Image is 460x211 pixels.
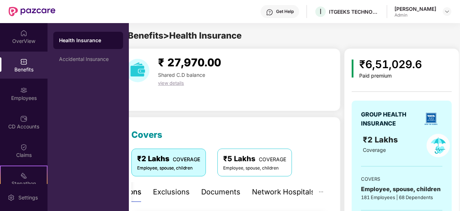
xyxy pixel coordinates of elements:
div: Employee, spouse, children [361,185,442,194]
div: ITGEEKS TECHNOLOGIES [329,8,379,15]
div: Employee, spouse, children [137,165,200,172]
span: Covers [131,129,162,140]
span: Benefits > Health Insurance [128,30,242,41]
img: New Pazcare Logo [9,7,55,16]
img: svg+xml;base64,PHN2ZyBpZD0iRW1wbG95ZWVzIiB4bWxucz0iaHR0cDovL3d3dy53My5vcmcvMjAwMC9zdmciIHdpZHRoPS... [20,87,27,94]
img: svg+xml;base64,PHN2ZyBpZD0iRHJvcGRvd24tMzJ4MzIiIHhtbG5zPSJodHRwOi8vd3d3LnczLm9yZy8yMDAwL3N2ZyIgd2... [444,9,450,14]
img: svg+xml;base64,PHN2ZyBpZD0iU2V0dGluZy0yMHgyMCIgeG1sbnM9Imh0dHA6Ly93d3cudzMub3JnLzIwMDAvc3ZnIiB3aW... [8,194,15,201]
img: svg+xml;base64,PHN2ZyBpZD0iSG9tZSIgeG1sbnM9Imh0dHA6Ly93d3cudzMub3JnLzIwMDAvc3ZnIiB3aWR0aD0iMjAiIG... [20,30,27,37]
div: Accidental Insurance [59,56,117,62]
span: ₹ 27,970.00 [158,56,221,69]
span: view details [158,80,184,86]
img: download [126,59,149,82]
div: ₹5 Lakhs [223,153,286,164]
div: ₹2 Lakhs [137,153,200,164]
div: Documents [201,186,240,198]
div: Settings [16,194,40,201]
span: ₹2 Lakhs [363,135,400,144]
div: Employee, spouse, children [223,165,286,172]
div: Paid premium [359,73,422,79]
button: ellipsis [313,182,329,202]
span: I [320,7,321,16]
div: Stepathon [1,180,47,187]
span: ellipsis [319,189,324,194]
img: icon [352,60,353,78]
img: svg+xml;base64,PHN2ZyBpZD0iQmVuZWZpdHMiIHhtbG5zPSJodHRwOi8vd3d3LnczLm9yZy8yMDAwL3N2ZyIgd2lkdGg9Ij... [20,58,27,65]
img: svg+xml;base64,PHN2ZyBpZD0iQ0RfQWNjb3VudHMiIGRhdGEtbmFtZT0iQ0QgQWNjb3VudHMiIHhtbG5zPSJodHRwOi8vd3... [20,115,27,122]
img: insurerLogo [422,110,440,128]
div: Health Insurance [59,37,117,44]
div: Exclusions [153,186,190,198]
span: Coverage [363,147,386,153]
span: COVERAGE [259,156,286,162]
div: COVERS [361,175,442,183]
div: Get Help [276,9,294,14]
img: svg+xml;base64,PHN2ZyB4bWxucz0iaHR0cDovL3d3dy53My5vcmcvMjAwMC9zdmciIHdpZHRoPSIyMSIgaGVpZ2h0PSIyMC... [20,172,27,179]
img: svg+xml;base64,PHN2ZyBpZD0iSGVscC0zMngzMiIgeG1sbnM9Imh0dHA6Ly93d3cudzMub3JnLzIwMDAvc3ZnIiB3aWR0aD... [266,9,273,16]
span: Shared C.D balance [158,72,205,78]
span: COVERAGE [173,156,200,162]
div: ₹6,51,029.6 [359,56,422,73]
img: policyIcon [427,134,450,157]
img: svg+xml;base64,PHN2ZyBpZD0iQ2xhaW0iIHhtbG5zPSJodHRwOi8vd3d3LnczLm9yZy8yMDAwL3N2ZyIgd2lkdGg9IjIwIi... [20,144,27,151]
div: GROUP HEALTH INSURANCE [361,110,419,128]
div: 181 Employees | 68 Dependents [361,194,442,201]
div: [PERSON_NAME] [394,5,436,12]
div: Network Hospitals [252,186,315,198]
div: Admin [394,12,436,18]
